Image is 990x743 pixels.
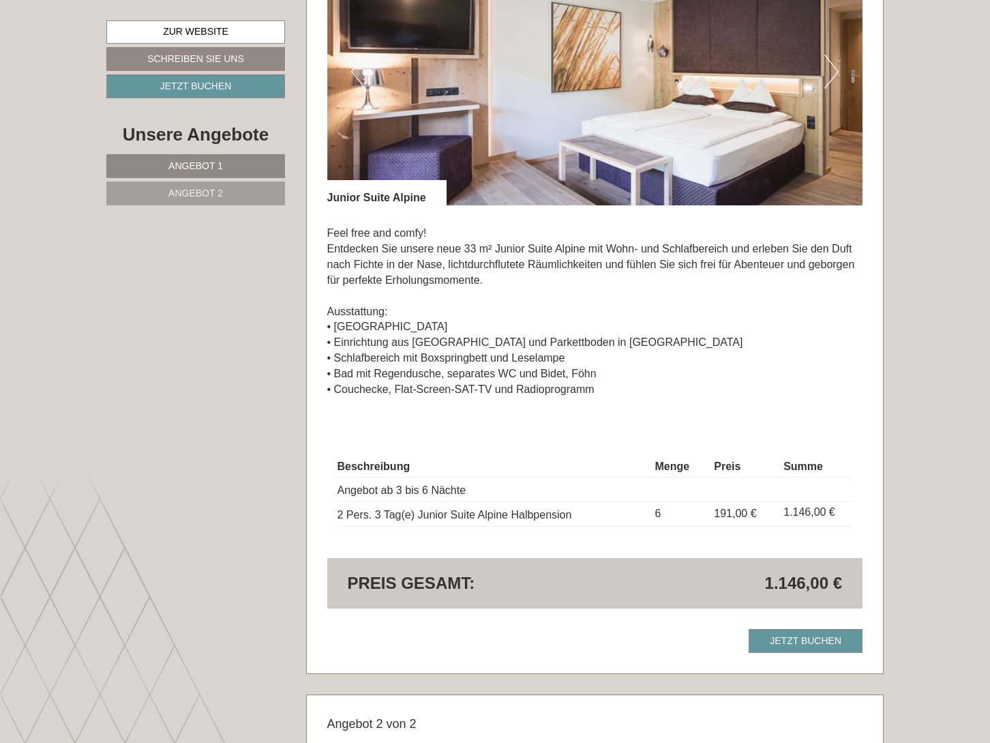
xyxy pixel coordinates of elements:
td: Angebot ab 3 bis 6 Nächte [337,478,650,502]
td: 6 [650,502,709,527]
span: Angebot 2 von 2 [327,717,417,731]
div: Unsere Angebote [106,122,285,147]
a: Schreiben Sie uns [106,47,285,71]
th: Preis [708,456,778,478]
button: Previous [351,55,365,89]
th: Summe [778,456,852,478]
th: Menge [650,456,709,478]
a: Jetzt buchen [749,629,862,653]
button: Next [824,55,839,89]
div: Preis gesamt: [337,572,595,595]
div: Junior Suite Alpine [327,180,447,206]
span: 1.146,00 € [765,572,842,595]
span: 191,00 € [714,508,756,519]
span: Angebot 2 [168,188,223,199]
p: Feel free and comfy! Entdecken Sie unsere neue 33 m² Junior Suite Alpine mit Wohn- und Schlafbere... [327,226,863,397]
a: Zur Website [106,20,285,44]
td: 1.146,00 € [778,502,852,527]
a: Jetzt buchen [106,74,285,98]
td: 2 Pers. 3 Tag(e) Junior Suite Alpine Halbpension [337,502,650,527]
th: Beschreibung [337,456,650,478]
span: Angebot 1 [168,160,223,171]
